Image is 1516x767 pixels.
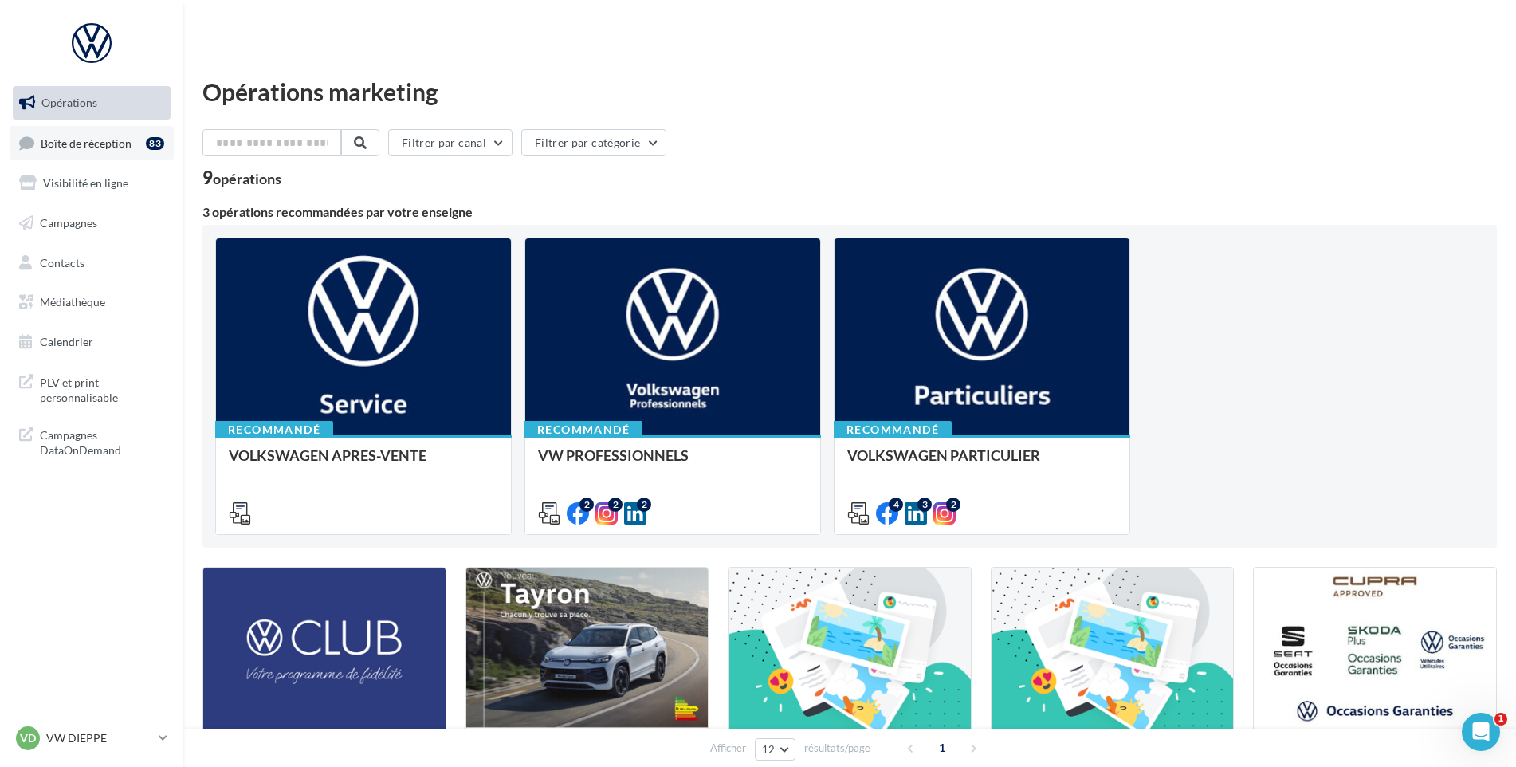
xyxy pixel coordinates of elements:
[40,424,164,458] span: Campagnes DataOnDemand
[40,295,105,309] span: Médiathèque
[637,498,651,512] div: 2
[1494,713,1507,726] span: 1
[41,96,97,109] span: Opérations
[847,446,1040,464] span: VOLKSWAGEN PARTICULIER
[10,365,174,412] a: PLV et print personnalisable
[40,335,93,348] span: Calendrier
[538,446,689,464] span: VW PROFESSIONNELS
[917,498,932,512] div: 3
[40,372,164,406] span: PLV et print personnalisable
[10,126,174,160] a: Boîte de réception83
[524,421,642,439] div: Recommandé
[10,285,174,319] a: Médiathèque
[202,206,1497,218] div: 3 opérations recommandées par votre enseigne
[521,129,666,156] button: Filtrer par catégorie
[388,129,513,156] button: Filtrer par canal
[13,723,171,753] a: VD VW DIEPPE
[20,730,36,746] span: VD
[213,171,281,186] div: opérations
[710,741,746,756] span: Afficher
[755,738,795,761] button: 12
[40,216,97,230] span: Campagnes
[804,741,870,756] span: résultats/page
[929,735,955,761] span: 1
[10,418,174,465] a: Campagnes DataOnDemand
[10,167,174,200] a: Visibilité en ligne
[146,137,164,150] div: 83
[10,206,174,240] a: Campagnes
[46,730,152,746] p: VW DIEPPE
[762,743,776,756] span: 12
[215,421,333,439] div: Recommandé
[608,498,623,512] div: 2
[40,255,84,269] span: Contacts
[834,421,952,439] div: Recommandé
[10,325,174,359] a: Calendrier
[229,446,426,464] span: VOLKSWAGEN APRES-VENTE
[1462,713,1500,751] iframe: Intercom live chat
[889,498,903,512] div: 4
[41,136,132,149] span: Boîte de réception
[10,86,174,120] a: Opérations
[202,80,1497,104] div: Opérations marketing
[579,498,594,512] div: 2
[10,246,174,280] a: Contacts
[946,498,960,512] div: 2
[202,169,281,187] div: 9
[43,176,128,190] span: Visibilité en ligne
